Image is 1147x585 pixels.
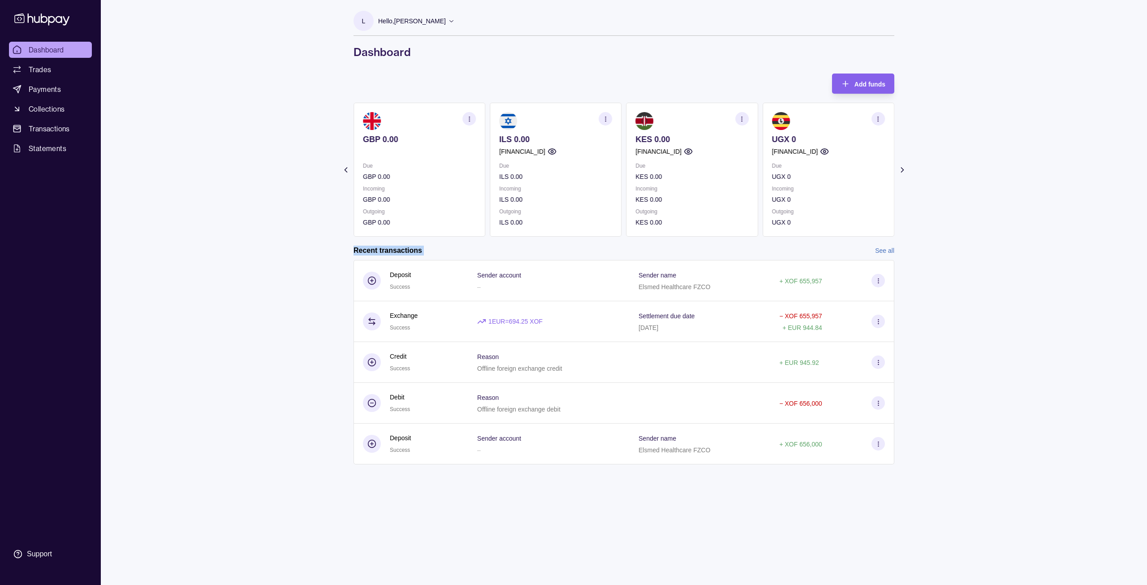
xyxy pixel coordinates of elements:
[779,441,822,448] p: + XOF 656,000
[499,172,612,182] p: ILS 0.00
[638,272,676,279] p: Sender name
[638,446,710,454] p: Elsmed Healthcare FZCO
[390,311,418,321] p: Exchange
[390,433,411,443] p: Deposit
[499,207,612,217] p: Outgoing
[363,112,381,130] img: gb
[9,81,92,97] a: Payments
[29,143,66,154] span: Statements
[363,161,476,171] p: Due
[636,217,749,227] p: KES 0.00
[354,45,894,59] h1: Dashboard
[9,101,92,117] a: Collections
[779,400,822,407] p: − XOF 656,000
[488,316,543,326] p: 1 EUR = 694.25 XOF
[636,147,682,156] p: [FINANCIAL_ID]
[638,324,658,331] p: [DATE]
[477,394,499,401] p: Reason
[477,272,521,279] p: Sender account
[477,353,499,360] p: Reason
[378,16,446,26] p: Hello, [PERSON_NAME]
[29,104,65,114] span: Collections
[29,64,51,75] span: Trades
[636,184,749,194] p: Incoming
[779,359,819,366] p: + EUR 945.92
[636,172,749,182] p: KES 0.00
[875,246,894,256] a: See all
[9,61,92,78] a: Trades
[9,140,92,156] a: Statements
[9,42,92,58] a: Dashboard
[772,112,790,130] img: ug
[363,134,476,144] p: GBP 0.00
[27,549,52,559] div: Support
[390,270,411,280] p: Deposit
[499,161,612,171] p: Due
[779,277,822,285] p: + XOF 655,957
[636,134,749,144] p: KES 0.00
[499,134,612,144] p: ILS 0.00
[477,365,562,372] p: Offline foreign exchange credit
[499,184,612,194] p: Incoming
[782,324,822,331] p: + EUR 944.84
[29,123,70,134] span: Transactions
[354,246,422,256] h2: Recent transactions
[477,283,481,290] p: –
[499,112,517,130] img: il
[636,112,654,130] img: ke
[854,81,885,88] span: Add funds
[362,16,366,26] p: L
[29,44,64,55] span: Dashboard
[363,184,476,194] p: Incoming
[638,312,694,320] p: Settlement due date
[772,147,818,156] p: [FINANCIAL_ID]
[390,284,410,290] span: Success
[9,545,92,563] a: Support
[390,392,410,402] p: Debit
[9,121,92,137] a: Transactions
[499,147,545,156] p: [FINANCIAL_ID]
[390,325,410,331] span: Success
[499,195,612,204] p: ILS 0.00
[363,195,476,204] p: GBP 0.00
[390,447,410,453] span: Success
[638,435,676,442] p: Sender name
[363,207,476,217] p: Outgoing
[29,84,61,95] span: Payments
[390,406,410,412] span: Success
[772,172,885,182] p: UGX 0
[779,312,822,320] p: − XOF 655,957
[772,161,885,171] p: Due
[499,217,612,227] p: ILS 0.00
[638,283,710,290] p: Elsmed Healthcare FZCO
[477,435,521,442] p: Sender account
[636,161,749,171] p: Due
[477,446,481,454] p: –
[390,365,410,372] span: Success
[477,406,561,413] p: Offline foreign exchange debit
[772,207,885,217] p: Outgoing
[832,74,894,94] button: Add funds
[772,184,885,194] p: Incoming
[636,207,749,217] p: Outgoing
[636,195,749,204] p: KES 0.00
[363,172,476,182] p: GBP 0.00
[772,195,885,204] p: UGX 0
[772,217,885,227] p: UGX 0
[772,134,885,144] p: UGX 0
[390,351,410,361] p: Credit
[363,217,476,227] p: GBP 0.00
